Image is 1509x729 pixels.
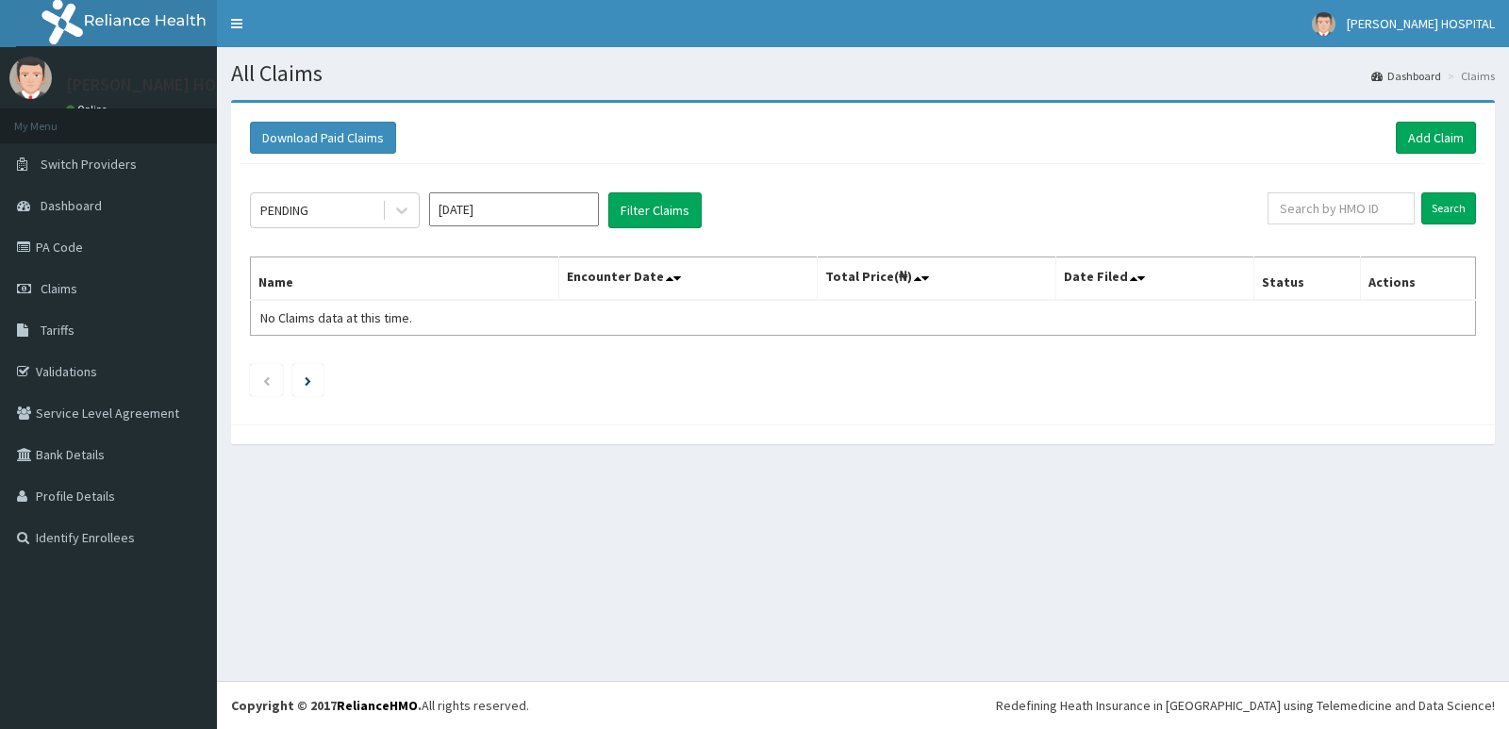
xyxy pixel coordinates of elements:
[260,309,412,326] span: No Claims data at this time.
[262,372,271,389] a: Previous page
[217,681,1509,729] footer: All rights reserved.
[1056,257,1254,301] th: Date Filed
[1421,192,1476,224] input: Search
[996,696,1495,715] div: Redefining Heath Insurance in [GEOGRAPHIC_DATA] using Telemedicine and Data Science!
[817,257,1055,301] th: Total Price(₦)
[41,197,102,214] span: Dashboard
[1371,68,1441,84] a: Dashboard
[66,76,267,93] p: [PERSON_NAME] HOSPITAL
[41,280,77,297] span: Claims
[1396,122,1476,154] a: Add Claim
[250,122,396,154] button: Download Paid Claims
[1360,257,1475,301] th: Actions
[1312,12,1335,36] img: User Image
[1253,257,1360,301] th: Status
[1347,15,1495,32] span: [PERSON_NAME] HOSPITAL
[9,57,52,99] img: User Image
[41,322,75,339] span: Tariffs
[231,697,422,714] strong: Copyright © 2017 .
[1443,68,1495,84] li: Claims
[608,192,702,228] button: Filter Claims
[251,257,559,301] th: Name
[231,61,1495,86] h1: All Claims
[260,201,308,220] div: PENDING
[337,697,418,714] a: RelianceHMO
[559,257,817,301] th: Encounter Date
[41,156,137,173] span: Switch Providers
[429,192,599,226] input: Select Month and Year
[66,103,111,116] a: Online
[305,372,311,389] a: Next page
[1268,192,1416,224] input: Search by HMO ID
